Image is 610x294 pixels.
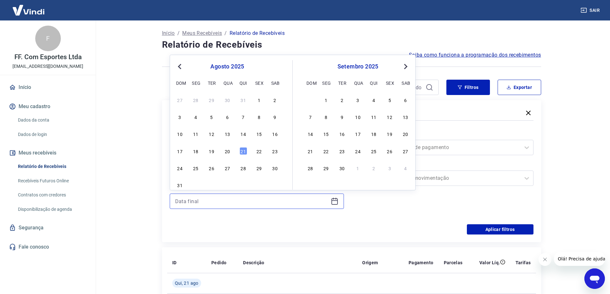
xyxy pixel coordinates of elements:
div: Choose quinta-feira, 28 de agosto de 2025 [240,164,247,172]
a: Disponibilização de agenda [15,203,88,216]
div: Choose terça-feira, 2 de setembro de 2025 [208,181,216,189]
span: Olá! Precisa de ajuda? [4,4,54,10]
div: Choose quarta-feira, 3 de setembro de 2025 [224,181,231,189]
div: Choose sábado, 27 de setembro de 2025 [402,147,409,155]
div: month 2025-09 [305,95,410,172]
div: Choose sábado, 30 de agosto de 2025 [271,164,279,172]
a: Relatório de Recebíveis [15,160,88,173]
iframe: Fechar mensagem [539,253,551,266]
div: Choose sexta-feira, 26 de setembro de 2025 [386,147,394,155]
div: Choose quarta-feira, 17 de setembro de 2025 [354,130,362,138]
div: Choose quinta-feira, 18 de setembro de 2025 [370,130,378,138]
p: Parcelas [444,259,463,266]
div: Choose segunda-feira, 28 de julho de 2025 [192,96,199,104]
iframe: Botão para abrir a janela de mensagens [584,268,605,289]
div: Choose domingo, 27 de julho de 2025 [176,96,184,104]
a: Segurança [8,221,88,235]
div: Choose sexta-feira, 15 de agosto de 2025 [255,130,263,138]
div: Choose segunda-feira, 25 de agosto de 2025 [192,164,199,172]
iframe: Mensagem da empresa [554,252,605,266]
div: Choose segunda-feira, 8 de setembro de 2025 [322,113,330,121]
label: Forma de Pagamento [361,131,532,139]
div: Choose segunda-feira, 11 de agosto de 2025 [192,130,199,138]
p: Relatório de Recebíveis [230,29,285,37]
div: Choose quarta-feira, 1 de outubro de 2025 [354,164,362,172]
a: Meus Recebíveis [182,29,222,37]
div: Choose domingo, 17 de agosto de 2025 [176,147,184,155]
div: Choose sexta-feira, 5 de setembro de 2025 [386,96,394,104]
button: Previous Month [176,63,183,70]
div: Choose domingo, 7 de setembro de 2025 [306,113,314,121]
div: Choose sábado, 23 de agosto de 2025 [271,147,279,155]
p: / [224,29,227,37]
div: Choose segunda-feira, 1 de setembro de 2025 [322,96,330,104]
div: Choose sábado, 6 de setembro de 2025 [402,96,409,104]
div: Choose sexta-feira, 19 de setembro de 2025 [386,130,394,138]
button: Exportar [498,80,541,95]
div: qui [370,79,378,87]
p: Pagamento [409,259,434,266]
a: Dados de login [15,128,88,141]
a: Recebíveis Futuros Online [15,174,88,187]
div: Choose sábado, 9 de agosto de 2025 [271,113,279,121]
button: Meus recebíveis [8,146,88,160]
div: Choose segunda-feira, 4 de agosto de 2025 [192,113,199,121]
div: Choose sexta-feira, 1 de agosto de 2025 [255,96,263,104]
button: Sair [579,4,602,16]
p: / [177,29,180,37]
div: Choose terça-feira, 9 de setembro de 2025 [338,113,346,121]
div: dom [306,79,314,87]
div: Choose quinta-feira, 14 de agosto de 2025 [240,130,247,138]
a: Início [8,80,88,94]
div: sex [386,79,394,87]
div: Choose domingo, 28 de setembro de 2025 [306,164,314,172]
div: Choose terça-feira, 19 de agosto de 2025 [208,147,216,155]
a: Início [162,29,175,37]
div: Choose domingo, 31 de agosto de 2025 [306,96,314,104]
div: Choose domingo, 24 de agosto de 2025 [176,164,184,172]
div: Choose sábado, 4 de outubro de 2025 [402,164,409,172]
div: Choose domingo, 3 de agosto de 2025 [176,113,184,121]
a: Saiba como funciona a programação dos recebimentos [409,51,541,59]
div: dom [176,79,184,87]
div: Choose sábado, 6 de setembro de 2025 [271,181,279,189]
div: seg [322,79,330,87]
p: Valor Líq. [479,259,500,266]
div: Choose sábado, 13 de setembro de 2025 [402,113,409,121]
input: Data final [175,196,328,206]
div: Choose terça-feira, 5 de agosto de 2025 [208,113,216,121]
button: Filtros [446,80,490,95]
div: qua [354,79,362,87]
div: Choose terça-feira, 12 de agosto de 2025 [208,130,216,138]
div: Choose quarta-feira, 27 de agosto de 2025 [224,164,231,172]
div: Choose domingo, 10 de agosto de 2025 [176,130,184,138]
div: Choose domingo, 21 de setembro de 2025 [306,147,314,155]
button: Next Month [402,63,410,70]
div: Choose segunda-feira, 18 de agosto de 2025 [192,147,199,155]
div: Choose quinta-feira, 31 de julho de 2025 [240,96,247,104]
div: Choose domingo, 31 de agosto de 2025 [176,181,184,189]
div: Choose sexta-feira, 5 de setembro de 2025 [255,181,263,189]
div: Choose quarta-feira, 3 de setembro de 2025 [354,96,362,104]
div: Choose quarta-feira, 20 de agosto de 2025 [224,147,231,155]
div: Choose sábado, 16 de agosto de 2025 [271,130,279,138]
p: Descrição [243,259,264,266]
div: Choose quinta-feira, 25 de setembro de 2025 [370,147,378,155]
div: sex [255,79,263,87]
div: Choose quarta-feira, 30 de julho de 2025 [224,96,231,104]
div: Choose segunda-feira, 29 de setembro de 2025 [322,164,330,172]
div: Choose sexta-feira, 29 de agosto de 2025 [255,164,263,172]
div: Choose segunda-feira, 1 de setembro de 2025 [192,181,199,189]
div: Choose quinta-feira, 7 de agosto de 2025 [240,113,247,121]
div: Choose sexta-feira, 12 de setembro de 2025 [386,113,394,121]
p: Tarifas [516,259,531,266]
img: Vindi [8,0,49,20]
h4: Relatório de Recebíveis [162,38,541,51]
p: Pedido [211,259,226,266]
a: Contratos com credores [15,188,88,202]
div: seg [192,79,199,87]
div: sab [402,79,409,87]
p: ID [172,259,177,266]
